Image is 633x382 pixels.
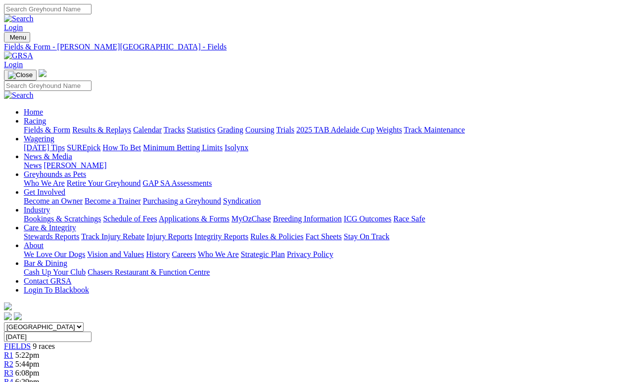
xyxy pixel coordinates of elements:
[67,179,141,187] a: Retire Your Greyhound
[133,126,162,134] a: Calendar
[4,351,13,359] a: R1
[24,232,629,241] div: Care & Integrity
[296,126,374,134] a: 2025 TAB Adelaide Cup
[218,126,243,134] a: Grading
[143,197,221,205] a: Purchasing a Greyhound
[276,126,294,134] a: Trials
[273,214,342,223] a: Breeding Information
[8,71,33,79] img: Close
[4,51,33,60] img: GRSA
[4,302,12,310] img: logo-grsa-white.png
[24,214,629,223] div: Industry
[231,214,271,223] a: MyOzChase
[72,126,131,134] a: Results & Replays
[14,312,22,320] img: twitter.svg
[404,126,465,134] a: Track Maintenance
[24,214,101,223] a: Bookings & Scratchings
[198,250,239,258] a: Who We Are
[306,232,342,241] a: Fact Sheets
[24,179,65,187] a: Who We Are
[15,351,40,359] span: 5:22pm
[393,214,425,223] a: Race Safe
[223,197,261,205] a: Syndication
[24,268,86,276] a: Cash Up Your Club
[146,232,192,241] a: Injury Reports
[4,60,23,69] a: Login
[24,206,50,214] a: Industry
[24,268,629,277] div: Bar & Dining
[241,250,285,258] a: Strategic Plan
[24,286,89,294] a: Login To Blackbook
[143,179,212,187] a: GAP SA Assessments
[4,14,34,23] img: Search
[67,143,100,152] a: SUREpick
[4,70,37,81] button: Toggle navigation
[24,223,76,232] a: Care & Integrity
[376,126,402,134] a: Weights
[24,170,86,178] a: Greyhounds as Pets
[344,214,391,223] a: ICG Outcomes
[164,126,185,134] a: Tracks
[103,214,157,223] a: Schedule of Fees
[33,342,55,350] span: 9 races
[24,143,629,152] div: Wagering
[225,143,248,152] a: Isolynx
[4,32,30,42] button: Toggle navigation
[4,312,12,320] img: facebook.svg
[4,23,23,32] a: Login
[24,108,43,116] a: Home
[344,232,389,241] a: Stay On Track
[250,232,304,241] a: Rules & Policies
[87,250,144,258] a: Vision and Values
[245,126,274,134] a: Coursing
[85,197,141,205] a: Become a Trainer
[15,360,40,368] span: 5:44pm
[10,34,26,41] span: Menu
[194,232,248,241] a: Integrity Reports
[24,241,44,250] a: About
[44,161,106,170] a: [PERSON_NAME]
[146,250,170,258] a: History
[24,197,83,205] a: Become an Owner
[4,342,31,350] a: FIELDS
[24,259,67,267] a: Bar & Dining
[24,197,629,206] div: Get Involved
[24,134,54,143] a: Wagering
[15,369,40,377] span: 6:08pm
[4,81,91,91] input: Search
[4,4,91,14] input: Search
[287,250,333,258] a: Privacy Policy
[24,152,72,161] a: News & Media
[24,117,46,125] a: Racing
[24,277,71,285] a: Contact GRSA
[24,126,629,134] div: Racing
[159,214,229,223] a: Applications & Forms
[24,188,65,196] a: Get Involved
[81,232,144,241] a: Track Injury Rebate
[4,91,34,100] img: Search
[4,332,91,342] input: Select date
[24,179,629,188] div: Greyhounds as Pets
[24,126,70,134] a: Fields & Form
[24,161,42,170] a: News
[39,69,46,77] img: logo-grsa-white.png
[24,161,629,170] div: News & Media
[24,250,629,259] div: About
[4,360,13,368] a: R2
[24,250,85,258] a: We Love Our Dogs
[24,232,79,241] a: Stewards Reports
[103,143,141,152] a: How To Bet
[4,42,629,51] a: Fields & Form - [PERSON_NAME][GEOGRAPHIC_DATA] - Fields
[143,143,223,152] a: Minimum Betting Limits
[88,268,210,276] a: Chasers Restaurant & Function Centre
[24,143,65,152] a: [DATE] Tips
[4,369,13,377] a: R3
[172,250,196,258] a: Careers
[187,126,216,134] a: Statistics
